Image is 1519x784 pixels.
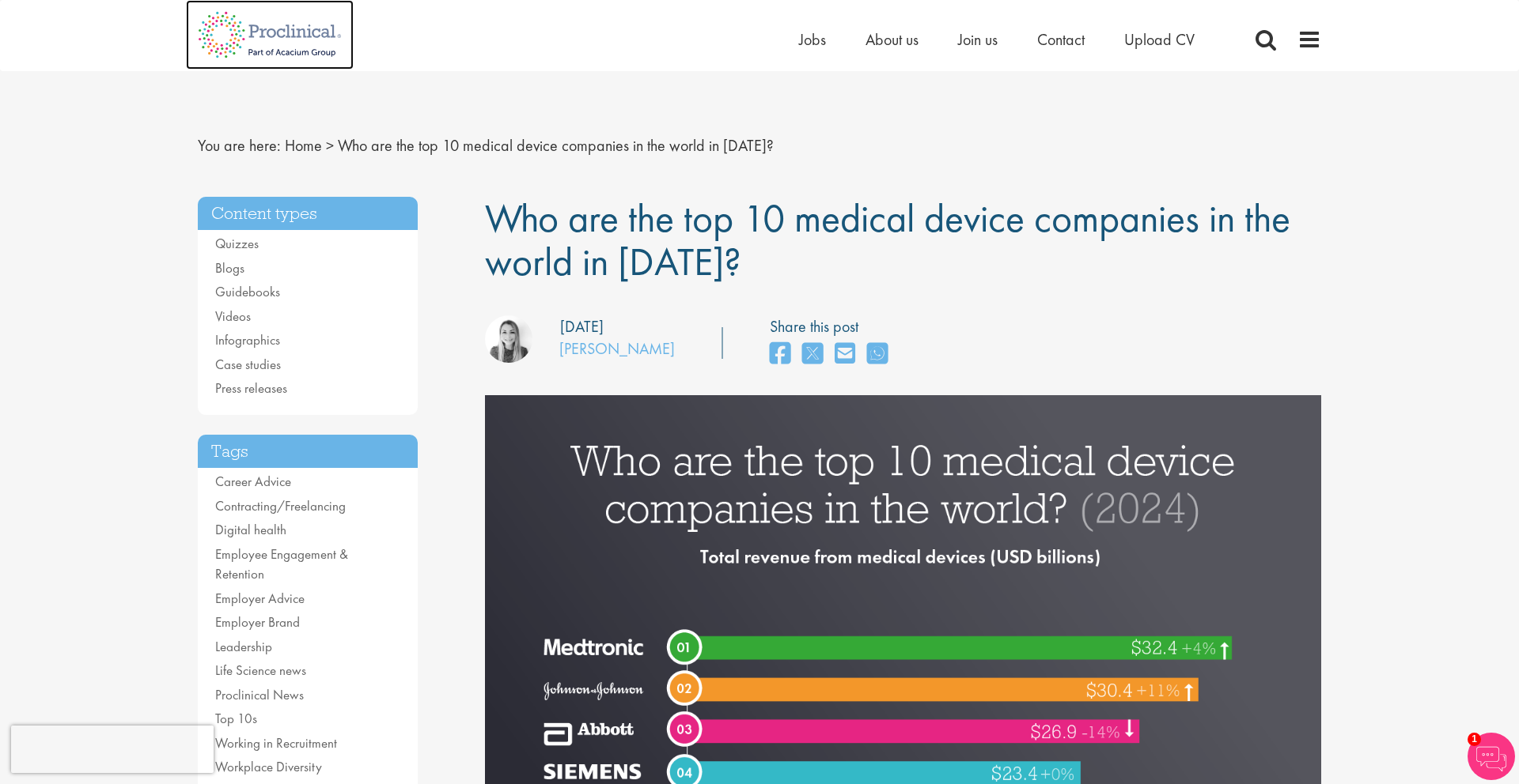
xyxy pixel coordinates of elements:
a: Digital health [215,521,286,538]
a: Working in Recruitment [215,734,337,752]
a: Career Advice [215,473,291,490]
a: Videos [215,307,251,325]
label: Share this post [770,315,896,338]
img: Hannah Burke [485,315,532,363]
a: Proclinical News [215,686,304,703]
span: 1 [1468,733,1481,746]
a: Employer Advice [215,590,305,607]
a: share on twitter [802,337,823,371]
a: Leadership [215,638,272,655]
a: [PERSON_NAME] [559,338,675,359]
iframe: reCAPTCHA [11,726,214,773]
a: share on whats app [867,337,888,371]
a: Blogs [215,259,244,277]
a: share on facebook [770,337,790,371]
a: Jobs [799,29,826,50]
a: Infographics [215,331,280,349]
a: Press releases [215,379,287,397]
span: You are here: [198,135,281,156]
a: Case studies [215,356,281,373]
span: > [326,135,334,156]
a: Life Science news [215,661,306,679]
a: breadcrumb link [285,135,322,156]
span: Who are the top 10 medical device companies in the world in [DATE]? [338,135,774,156]
a: Join us [958,29,998,50]
a: Guidebooks [215,283,280,300]
a: Contracting/Freelancing [215,497,346,514]
a: Workplace Diversity [215,758,322,775]
a: Top 10s [215,710,257,727]
a: Contact [1037,29,1085,50]
a: Quizzes [215,235,259,252]
a: About us [866,29,919,50]
img: Chatbot [1468,733,1515,780]
a: Employer Brand [215,613,300,631]
h3: Content types [198,197,418,231]
h3: Tags [198,435,418,469]
a: Upload CV [1124,29,1195,50]
div: [DATE] [560,315,604,338]
span: Who are the top 10 medical device companies in the world in [DATE]? [485,193,1290,287]
a: Employee Engagement & Retention [215,545,348,583]
a: share on email [835,337,855,371]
